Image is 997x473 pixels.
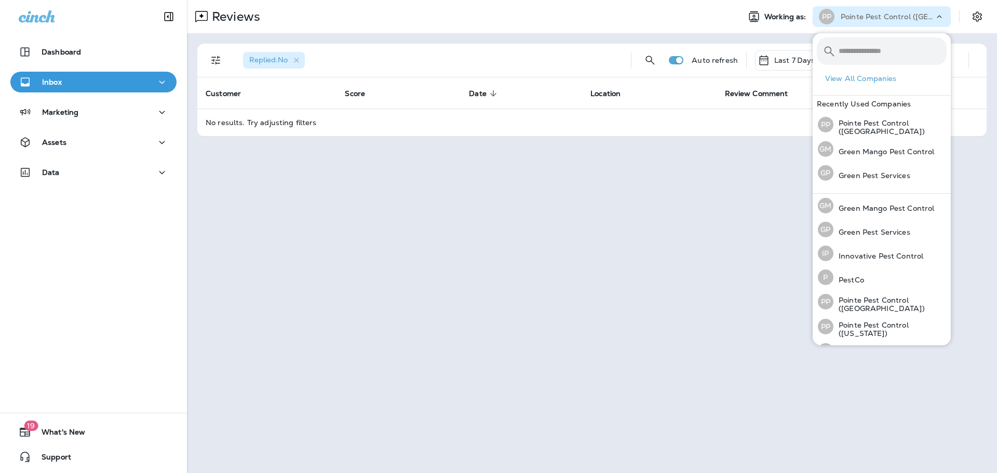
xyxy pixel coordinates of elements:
button: PPPointe Pest Control ([GEOGRAPHIC_DATA]) [813,112,951,137]
p: Last 7 Days [774,56,815,64]
p: Pointe Pest Control ([GEOGRAPHIC_DATA]) [833,296,947,313]
p: Pointe Pest Control ([GEOGRAPHIC_DATA]) [833,119,947,136]
p: Innovative Pest Control [833,252,923,260]
button: IPInnovative Pest Control [813,241,951,265]
p: Assets [42,138,66,146]
button: PPPointe Pest Control ([US_STATE]) [813,314,951,339]
button: Assets [10,132,177,153]
p: Green Pest Services [833,228,910,236]
div: PP [818,294,833,309]
button: GPGreen Pest Services [813,161,951,185]
button: Collapse Sidebar [154,6,183,27]
span: Review Comment [725,89,802,98]
button: PPestCo [813,265,951,289]
div: PP [818,343,833,359]
span: Date [469,89,500,98]
p: PestCo [833,276,864,284]
p: Pointe Pest Control ([US_STATE]) [833,321,947,337]
span: Replied : No [249,55,288,64]
span: Support [31,453,71,465]
span: Date [469,89,487,98]
button: Inbox [10,72,177,92]
button: Settings [968,7,987,26]
span: Score [345,89,379,98]
button: Dashboard [10,42,177,62]
span: Location [590,89,634,98]
button: PPPointe Pest Control (PNW) [813,339,951,363]
button: GMGreen Mango Pest Control [813,194,951,218]
button: GMGreen Mango Pest Control [813,137,951,161]
span: Score [345,89,365,98]
p: Green Pest Services [833,171,910,180]
span: Review Comment [725,89,788,98]
div: GP [818,165,833,181]
div: P [818,269,833,285]
div: GM [818,141,833,157]
div: PP [819,9,834,24]
p: Dashboard [42,48,81,56]
span: 19 [24,421,38,431]
button: PPPointe Pest Control ([GEOGRAPHIC_DATA]) [813,289,951,314]
button: 19What's New [10,422,177,442]
span: Location [590,89,621,98]
p: Pointe Pest Control ([GEOGRAPHIC_DATA]) [841,12,934,21]
button: Filters [206,50,226,71]
p: Data [42,168,60,177]
button: GPGreen Pest Services [813,218,951,241]
button: Marketing [10,102,177,123]
span: What's New [31,428,85,440]
div: GM [818,198,833,213]
td: No results. Try adjusting filters [197,109,987,136]
div: PP [818,117,833,132]
div: Recently Used Companies [813,96,951,112]
button: Search Reviews [640,50,661,71]
span: Customer [206,89,254,98]
div: PP [818,319,833,334]
button: Data [10,162,177,183]
p: Green Mango Pest Control [833,204,934,212]
div: Replied:No [243,52,305,69]
p: Green Mango Pest Control [833,147,934,156]
div: IP [818,246,833,261]
p: Marketing [42,108,78,116]
div: GP [818,222,833,237]
button: View All Companies [821,71,951,87]
p: Auto refresh [692,56,738,64]
span: Working as: [764,12,809,21]
p: Inbox [42,78,62,86]
span: Customer [206,89,241,98]
p: Reviews [208,9,260,24]
button: Support [10,447,177,467]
